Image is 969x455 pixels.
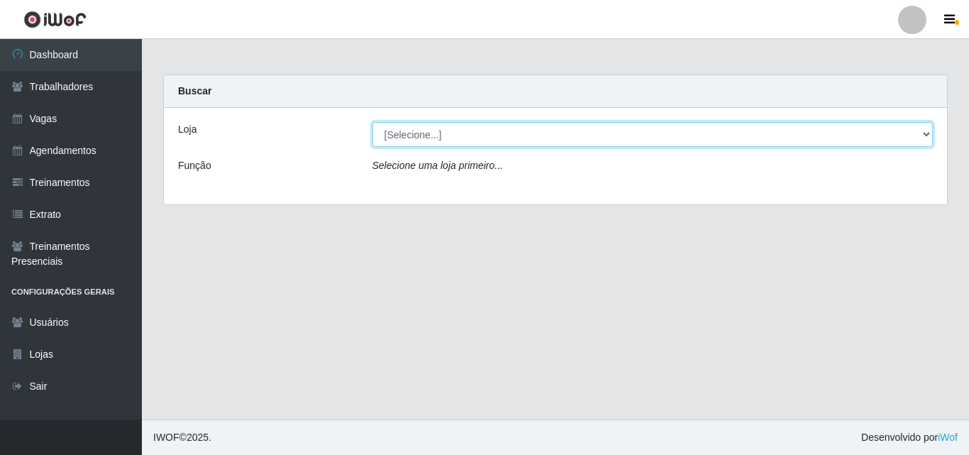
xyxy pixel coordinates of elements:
[178,122,196,137] label: Loja
[153,432,179,443] span: IWOF
[178,85,211,97] strong: Buscar
[153,430,211,445] span: © 2025 .
[23,11,87,28] img: CoreUI Logo
[938,432,958,443] a: iWof
[372,160,503,171] i: Selecione uma loja primeiro...
[178,158,211,173] label: Função
[861,430,958,445] span: Desenvolvido por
